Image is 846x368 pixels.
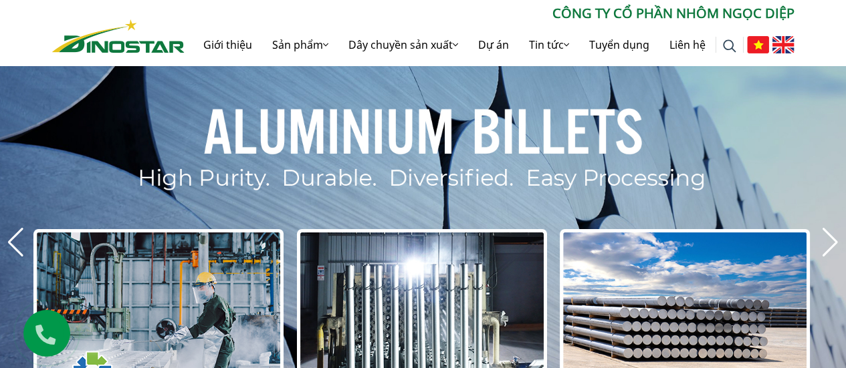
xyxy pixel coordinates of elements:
[723,39,736,53] img: search
[821,228,839,257] div: Next slide
[338,23,468,66] a: Dây chuyền sản xuất
[579,23,659,66] a: Tuyển dụng
[772,36,795,53] img: English
[659,23,716,66] a: Liên hệ
[468,23,519,66] a: Dự án
[52,17,185,52] a: Nhôm Dinostar
[52,19,185,53] img: Nhôm Dinostar
[747,36,769,53] img: Tiếng Việt
[185,3,795,23] p: CÔNG TY CỔ PHẦN NHÔM NGỌC DIỆP
[193,23,262,66] a: Giới thiệu
[7,228,25,257] div: Previous slide
[262,23,338,66] a: Sản phẩm
[519,23,579,66] a: Tin tức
